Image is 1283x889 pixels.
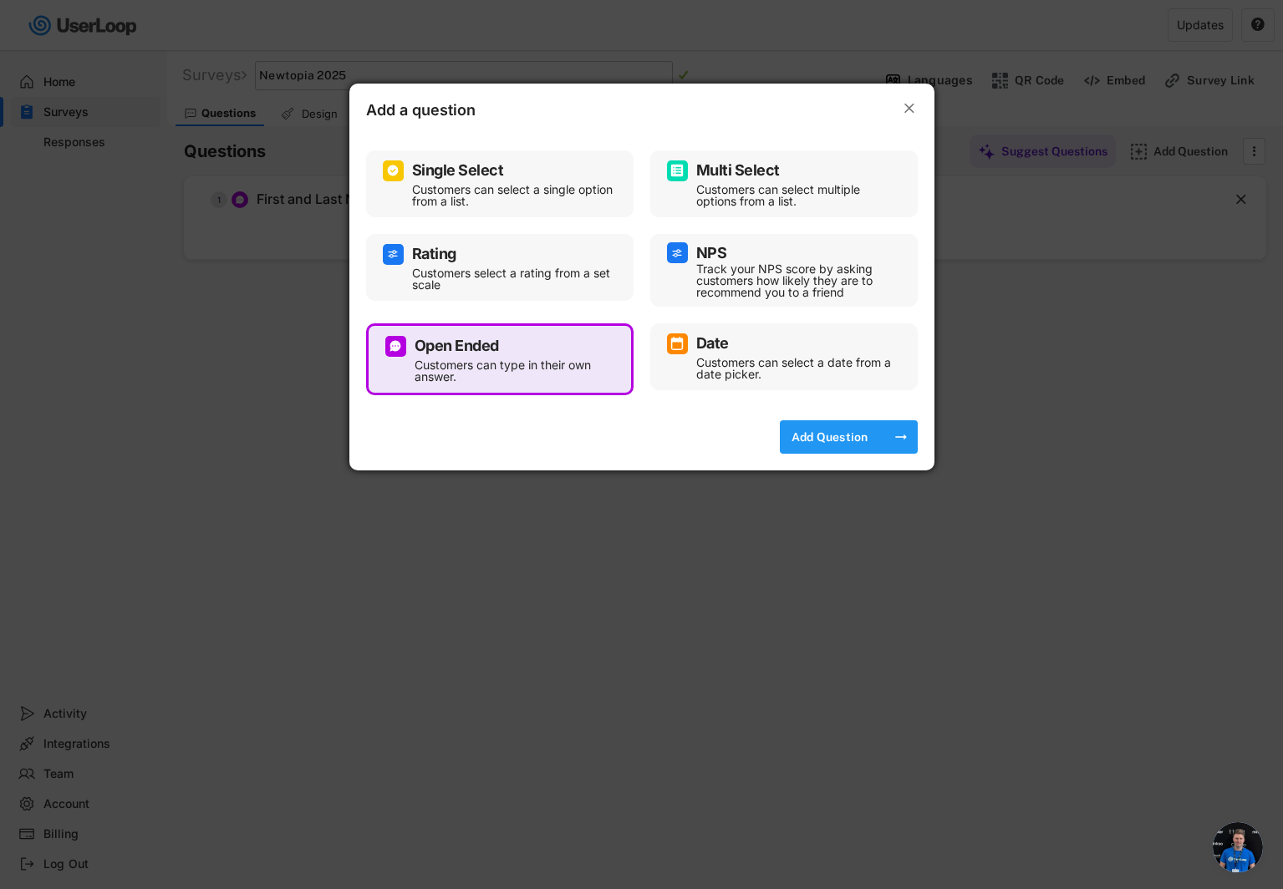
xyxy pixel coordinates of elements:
[696,184,897,207] div: Customers can select multiple options from a list.
[696,336,729,351] div: Date
[412,163,504,178] div: Single Select
[389,339,402,353] img: ConversationMinor.svg
[696,163,780,178] div: Multi Select
[670,337,684,350] img: CalendarMajor.svg
[412,184,613,207] div: Customers can select a single option from a list.
[386,247,400,261] img: AdjustIcon.svg
[1213,822,1263,872] a: Open chat
[696,246,727,261] div: NPS
[670,164,684,177] img: ListMajor.svg
[415,359,610,383] div: Customers can type in their own answer.
[386,164,400,177] img: CircleTickMinorWhite.svg
[415,338,499,353] div: Open Ended
[788,429,872,444] div: Add Question
[366,100,533,125] div: Add a question
[412,267,613,291] div: Customers select a rating from a set scale
[696,357,897,380] div: Customers can select a date from a date picker.
[696,263,897,298] div: Track your NPS score by asking customers how likely they are to recommend you to a friend
[904,99,914,117] text: 
[901,100,918,117] button: 
[670,246,684,260] img: AdjustIcon.svg
[412,246,456,262] div: Rating
[893,429,909,445] button: arrow_right_alt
